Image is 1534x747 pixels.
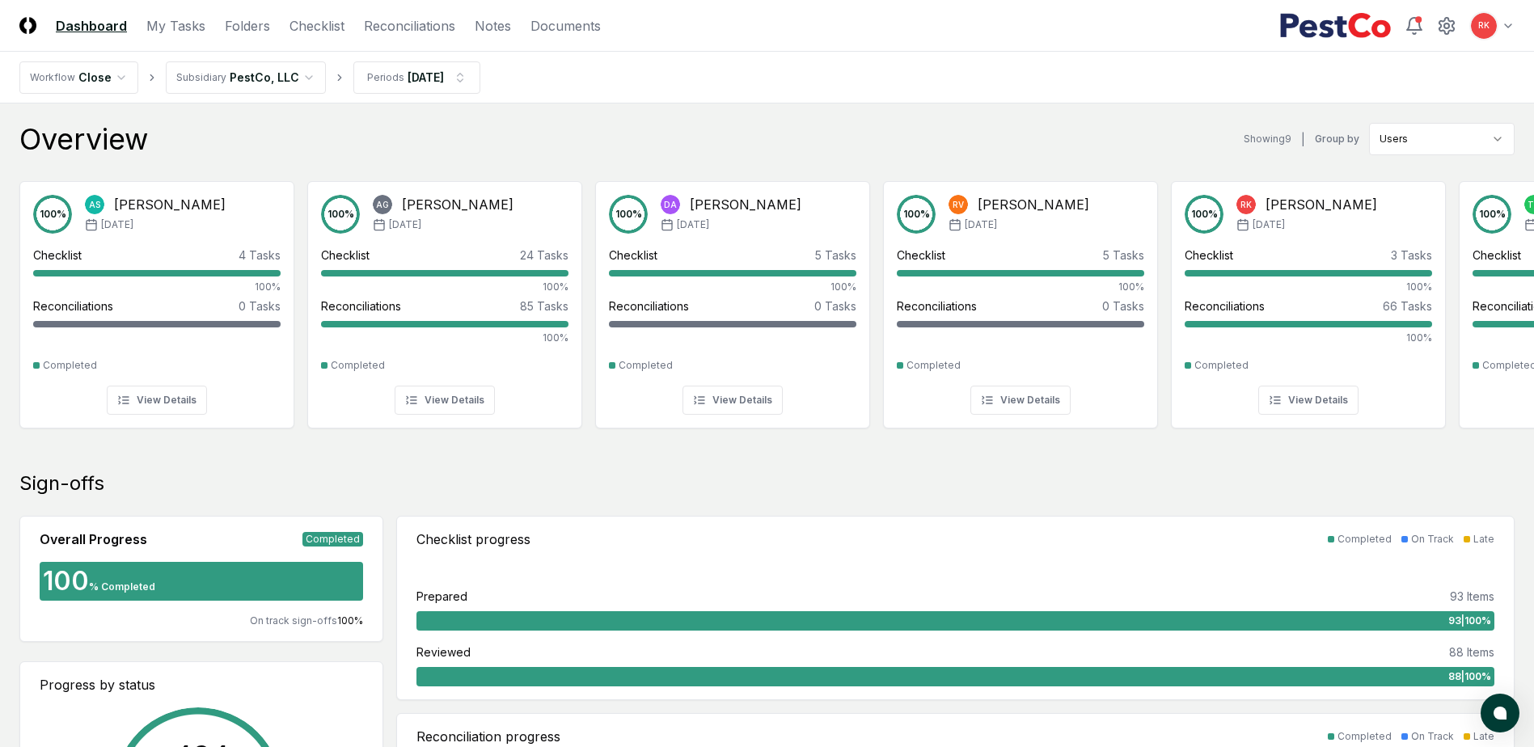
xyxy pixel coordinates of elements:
[416,644,471,660] div: Reviewed
[396,516,1515,700] a: Checklist progressCompletedOn TrackLatePrepared93 Items93|100%Reviewed88 Items88|100%
[225,16,270,36] a: Folders
[389,217,421,232] span: [DATE]
[682,386,783,415] button: View Details
[1473,532,1494,547] div: Late
[321,298,401,314] div: Reconciliations
[19,168,294,428] a: 100%AS[PERSON_NAME][DATE]Checklist4 Tasks100%Reconciliations0 TasksCompletedView Details
[107,386,207,415] button: View Details
[965,217,997,232] span: [DATE]
[1185,280,1432,294] div: 100%
[609,298,689,314] div: Reconciliations
[321,280,568,294] div: 100%
[114,195,226,214] div: [PERSON_NAME]
[416,727,560,746] div: Reconciliation progress
[1478,19,1490,32] span: RK
[239,247,281,264] div: 4 Tasks
[1279,13,1392,39] img: PestCo logo
[619,358,673,373] div: Completed
[416,588,467,605] div: Prepared
[1473,247,1521,264] div: Checklist
[1185,247,1233,264] div: Checklist
[364,16,455,36] a: Reconciliations
[1240,199,1252,211] span: RK
[1337,532,1392,547] div: Completed
[337,614,363,627] span: 100 %
[677,217,709,232] span: [DATE]
[408,69,444,86] div: [DATE]
[1301,131,1305,148] div: |
[250,614,337,627] span: On track sign-offs
[89,580,155,594] div: % Completed
[353,61,480,94] button: Periods[DATE]
[609,247,657,264] div: Checklist
[376,199,389,211] span: AG
[1469,11,1498,40] button: RK
[664,199,677,211] span: DA
[1258,386,1359,415] button: View Details
[970,386,1071,415] button: View Details
[883,168,1158,428] a: 100%RV[PERSON_NAME][DATE]Checklist5 Tasks100%Reconciliations0 TasksCompletedView Details
[1448,669,1491,684] span: 88 | 100 %
[520,298,568,314] div: 85 Tasks
[978,195,1089,214] div: [PERSON_NAME]
[33,298,113,314] div: Reconciliations
[19,17,36,34] img: Logo
[1473,729,1494,744] div: Late
[302,532,363,547] div: Completed
[43,358,97,373] div: Completed
[475,16,511,36] a: Notes
[176,70,226,85] div: Subsidiary
[906,358,961,373] div: Completed
[56,16,127,36] a: Dashboard
[395,386,495,415] button: View Details
[1448,614,1491,628] span: 93 | 100 %
[1481,694,1519,732] button: atlas-launcher
[101,217,133,232] span: [DATE]
[1449,644,1494,660] div: 88 Items
[1315,134,1359,144] label: Group by
[1383,298,1432,314] div: 66 Tasks
[1244,132,1291,146] div: Showing 9
[19,471,1515,496] div: Sign-offs
[33,280,281,294] div: 100%
[289,16,344,36] a: Checklist
[530,16,601,36] a: Documents
[146,16,205,36] a: My Tasks
[331,358,385,373] div: Completed
[307,168,582,428] a: 100%AG[PERSON_NAME][DATE]Checklist24 Tasks100%Reconciliations85 Tasks100%CompletedView Details
[1411,532,1454,547] div: On Track
[321,247,370,264] div: Checklist
[690,195,801,214] div: [PERSON_NAME]
[1185,331,1432,345] div: 100%
[1450,588,1494,605] div: 93 Items
[953,199,964,211] span: RV
[520,247,568,264] div: 24 Tasks
[40,675,363,694] div: Progress by status
[1253,217,1285,232] span: [DATE]
[897,247,945,264] div: Checklist
[1337,729,1392,744] div: Completed
[1185,298,1265,314] div: Reconciliations
[321,331,568,345] div: 100%
[19,123,148,155] div: Overview
[814,298,856,314] div: 0 Tasks
[1411,729,1454,744] div: On Track
[897,280,1144,294] div: 100%
[897,298,977,314] div: Reconciliations
[40,530,147,549] div: Overall Progress
[1266,195,1377,214] div: [PERSON_NAME]
[33,247,82,264] div: Checklist
[815,247,856,264] div: 5 Tasks
[40,568,89,594] div: 100
[609,280,856,294] div: 100%
[1391,247,1432,264] div: 3 Tasks
[30,70,75,85] div: Workflow
[595,168,870,428] a: 100%DA[PERSON_NAME][DATE]Checklist5 Tasks100%Reconciliations0 TasksCompletedView Details
[1102,298,1144,314] div: 0 Tasks
[1194,358,1249,373] div: Completed
[402,195,513,214] div: [PERSON_NAME]
[367,70,404,85] div: Periods
[1171,168,1446,428] a: 100%RK[PERSON_NAME][DATE]Checklist3 Tasks100%Reconciliations66 Tasks100%CompletedView Details
[19,61,480,94] nav: breadcrumb
[1103,247,1144,264] div: 5 Tasks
